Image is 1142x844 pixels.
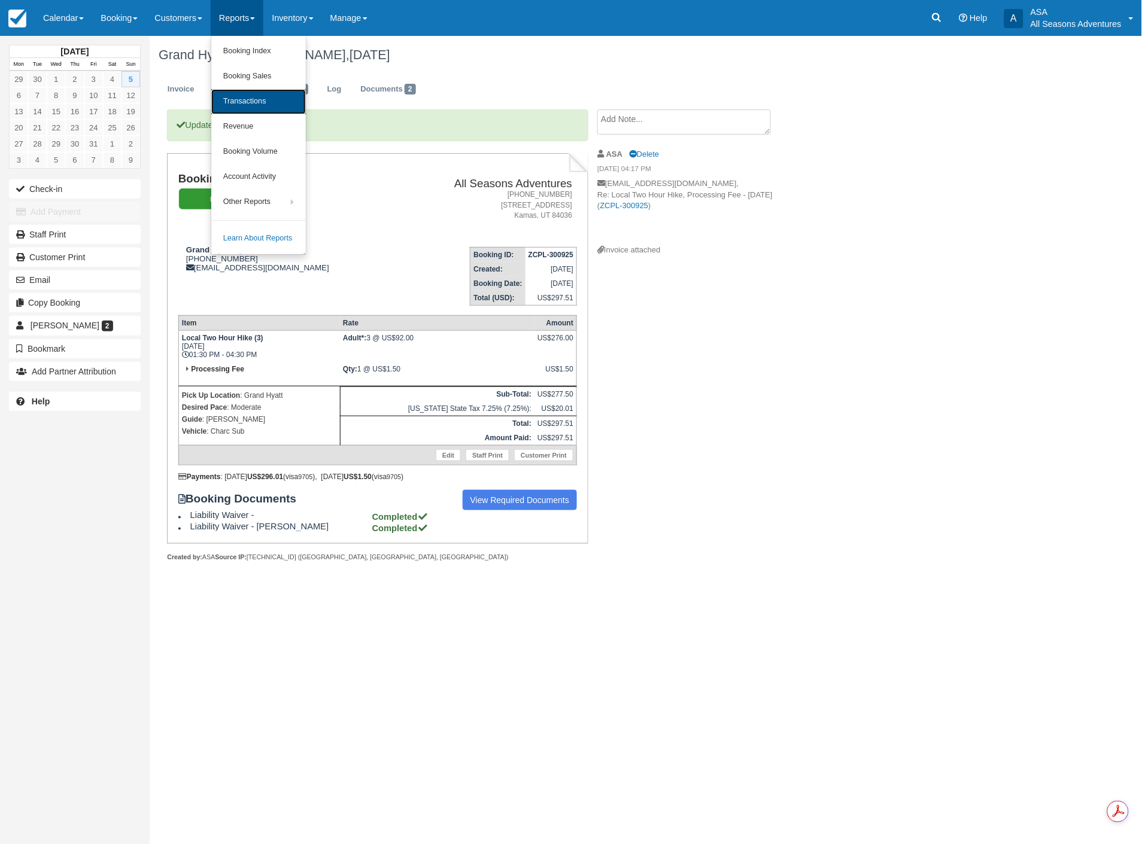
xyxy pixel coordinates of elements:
[122,58,140,71] th: Sun
[178,315,340,330] th: Item
[600,201,649,210] a: ZCPL-300925
[103,103,122,120] a: 18
[179,188,269,209] em: Paid
[399,190,572,220] address: [PHONE_NUMBER] [STREET_ADDRESS] Kamas, UT 84036
[9,362,141,381] button: Add Partner Attribution
[340,362,534,386] td: 1 @ US$1.50
[9,202,141,221] button: Add Payment
[372,512,429,522] strong: Completed
[534,431,577,446] td: US$297.51
[47,136,65,152] a: 29
[103,152,122,168] a: 8
[10,120,28,136] a: 20
[405,84,416,95] span: 2
[84,103,103,120] a: 17
[47,71,65,87] a: 1
[47,58,65,71] th: Wed
[211,64,306,89] a: Booking Sales
[959,14,967,22] i: Help
[31,321,99,330] span: [PERSON_NAME]
[10,103,28,120] a: 13
[534,315,577,330] th: Amount
[178,473,577,481] div: : [DATE] (visa ), [DATE] (visa )
[60,47,89,56] strong: [DATE]
[10,71,28,87] a: 29
[178,245,394,272] div: [PHONE_NUMBER] [EMAIL_ADDRESS][DOMAIN_NAME]
[537,365,573,383] div: US$1.50
[340,386,534,401] th: Sub-Total:
[9,392,141,411] a: Help
[629,150,659,159] a: Delete
[470,276,526,291] th: Booking Date:
[178,492,308,505] strong: Booking Documents
[103,87,122,103] a: 11
[211,190,306,215] a: Other Reports
[84,136,103,152] a: 31
[399,178,572,190] h2: All Seasons Adventures
[103,136,122,152] a: 1
[28,58,47,71] th: Tue
[534,416,577,431] td: US$297.51
[167,553,202,560] strong: Created by:
[190,522,370,531] span: Liability Waiver - [PERSON_NAME]
[372,523,429,533] strong: Completed
[340,330,534,362] td: 3 @ US$92.00
[167,553,588,562] div: ASA [TECHNICAL_ID] ([GEOGRAPHIC_DATA], [GEOGRAPHIC_DATA], [GEOGRAPHIC_DATA])
[387,473,401,480] small: 9705
[205,78,237,101] a: Edit
[103,71,122,87] a: 4
[65,152,84,168] a: 6
[28,120,47,136] a: 21
[178,173,394,185] h1: Booking Invoice
[597,164,799,177] em: [DATE] 04:17 PM
[597,245,799,256] div: Invoice attached
[9,248,141,267] a: Customer Print
[534,386,577,401] td: US$277.50
[28,136,47,152] a: 28
[1031,6,1122,18] p: ASA
[28,152,47,168] a: 4
[211,164,306,190] a: Account Activity
[182,413,337,425] p: : [PERSON_NAME]
[466,449,509,461] a: Staff Print
[84,87,103,103] a: 10
[186,245,306,254] strong: Grand Hyatt - [PERSON_NAME]
[526,276,577,291] td: [DATE]
[182,401,337,413] p: : Moderate
[28,87,47,103] a: 7
[9,339,141,358] button: Bookmark
[65,58,84,71] th: Thu
[340,416,534,431] th: Total:
[167,109,588,141] p: Updated!
[28,71,47,87] a: 30
[10,87,28,103] a: 6
[122,120,140,136] a: 26
[9,293,141,312] button: Copy Booking
[122,152,140,168] a: 9
[436,449,461,461] a: Edit
[351,78,424,101] a: Documents2
[65,120,84,136] a: 23
[122,87,140,103] a: 12
[534,401,577,416] td: US$20.01
[122,136,140,152] a: 2
[1004,9,1023,28] div: A
[122,103,140,120] a: 19
[211,39,306,64] a: Booking Index
[470,291,526,306] th: Total (USD):
[65,71,84,87] a: 2
[343,334,366,342] strong: Adult*
[9,270,141,290] button: Email
[159,78,204,101] a: Invoice
[211,89,306,114] a: Transactions
[182,391,240,400] strong: Pick Up Location
[47,120,65,136] a: 22
[190,510,370,520] span: Liability Waiver -
[344,473,372,481] strong: US$1.50
[529,251,573,259] strong: ZCPL-300925
[463,490,578,510] a: View Required Documents
[182,415,202,423] strong: Guide
[65,103,84,120] a: 16
[9,316,141,335] a: [PERSON_NAME] 2
[191,365,244,373] strong: Processing Fee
